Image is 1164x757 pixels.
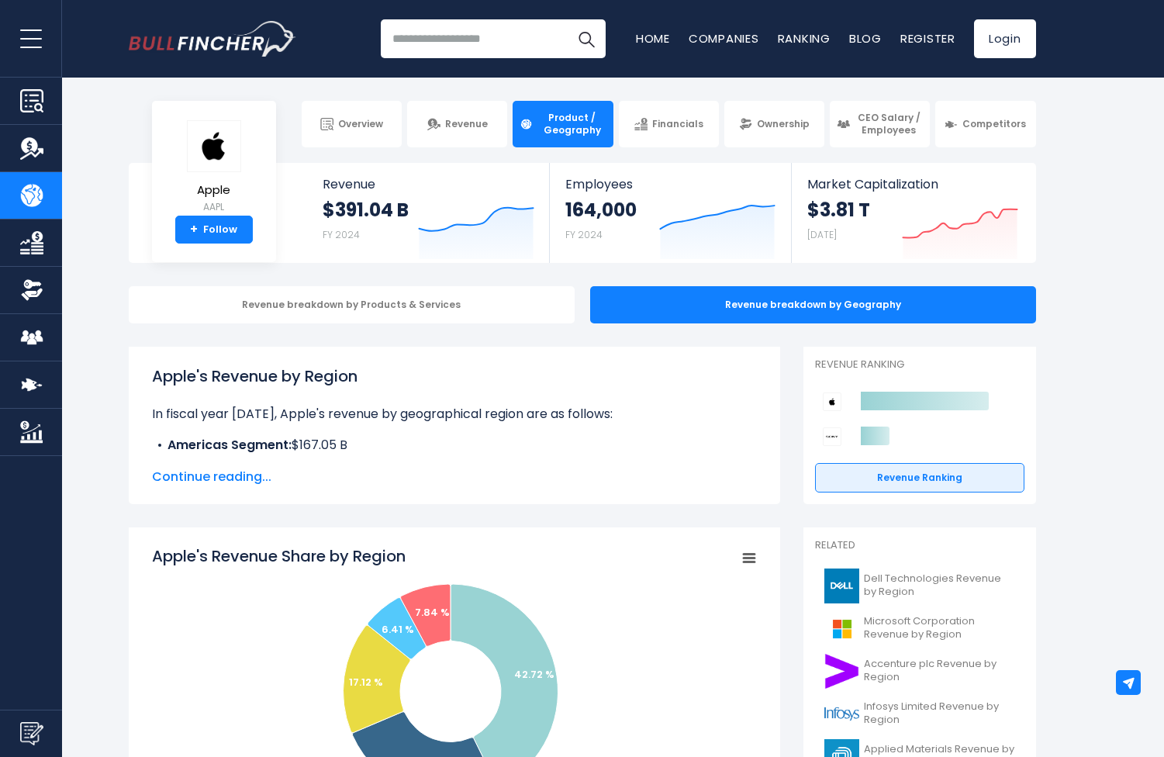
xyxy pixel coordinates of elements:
span: Revenue [445,118,488,130]
text: 7.84 % [415,605,450,620]
text: 6.41 % [382,622,414,637]
span: Market Capitalization [807,177,1018,192]
a: Overview [302,101,402,147]
span: Apple [187,184,241,197]
span: Dell Technologies Revenue by Region [864,572,1015,599]
tspan: Apple's Revenue Share by Region [152,545,406,567]
small: FY 2024 [323,228,360,241]
li: $101.33 B [152,455,757,473]
a: Revenue Ranking [815,463,1024,493]
p: Revenue Ranking [815,358,1024,372]
a: Go to homepage [129,21,295,57]
a: Home [636,30,670,47]
a: Microsoft Corporation Revenue by Region [815,607,1024,650]
span: Accenture plc Revenue by Region [864,658,1015,684]
a: Ranking [778,30,831,47]
span: Ownership [757,118,810,130]
h1: Apple's Revenue by Region [152,365,757,388]
span: Financials [652,118,703,130]
span: CEO Salary / Employees [855,112,923,136]
strong: 164,000 [565,198,637,222]
img: DELL logo [824,569,859,603]
small: [DATE] [807,228,837,241]
strong: + [190,223,198,237]
small: AAPL [187,200,241,214]
span: Continue reading... [152,468,757,486]
b: Americas Segment: [168,436,292,454]
text: 17.12 % [349,675,383,690]
a: Competitors [935,101,1035,147]
text: 42.72 % [514,667,554,682]
a: Employees 164,000 FY 2024 [550,163,791,263]
div: Revenue breakdown by Geography [590,286,1036,323]
span: Infosys Limited Revenue by Region [864,700,1015,727]
a: Login [974,19,1036,58]
img: Apple competitors logo [823,392,841,411]
a: Accenture plc Revenue by Region [815,650,1024,693]
img: Ownership [20,278,43,302]
a: Financials [619,101,719,147]
a: +Follow [175,216,253,244]
span: Revenue [323,177,534,192]
p: Related [815,539,1024,552]
a: Product / Geography [513,101,613,147]
small: FY 2024 [565,228,603,241]
img: ACN logo [824,654,859,689]
a: Infosys Limited Revenue by Region [815,693,1024,735]
img: Bullfincher logo [129,21,296,57]
a: Revenue [407,101,507,147]
a: Dell Technologies Revenue by Region [815,565,1024,607]
span: Microsoft Corporation Revenue by Region [864,615,1015,641]
p: In fiscal year [DATE], Apple's revenue by geographical region are as follows: [152,405,757,423]
img: Sony Group Corporation competitors logo [823,427,841,446]
div: Revenue breakdown by Products & Services [129,286,575,323]
span: Employees [565,177,775,192]
span: Product / Geography [537,112,606,136]
a: Apple AAPL [186,119,242,216]
span: Competitors [962,118,1026,130]
button: Search [567,19,606,58]
img: MSFT logo [824,611,859,646]
a: Revenue $391.04 B FY 2024 [307,163,550,263]
a: Companies [689,30,759,47]
strong: $3.81 T [807,198,870,222]
a: Ownership [724,101,824,147]
a: CEO Salary / Employees [830,101,930,147]
img: INFY logo [824,697,859,731]
strong: $391.04 B [323,198,409,222]
a: Register [900,30,955,47]
li: $167.05 B [152,436,757,455]
span: Overview [338,118,383,130]
a: Market Capitalization $3.81 T [DATE] [792,163,1034,263]
b: Europe Segment: [168,455,275,472]
a: Blog [849,30,882,47]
